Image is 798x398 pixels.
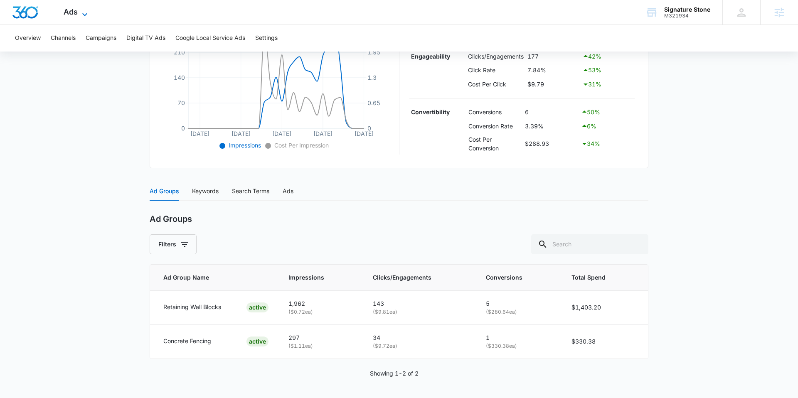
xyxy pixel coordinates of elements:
div: ACTIVE [246,337,268,346]
button: Google Local Service Ads [175,25,245,52]
div: ACTIVE [246,302,268,312]
p: Retaining Wall Blocks [163,302,221,312]
td: $1,403.20 [562,290,648,324]
div: Ad Groups [150,187,179,196]
span: Ads [64,7,78,16]
strong: Convertibility [411,108,450,115]
p: 34 [373,333,466,342]
tspan: [DATE] [272,130,291,137]
button: Settings [255,25,278,52]
tspan: [DATE] [313,130,332,137]
button: Campaigns [86,25,116,52]
td: 177 [526,49,580,63]
div: 50 % [581,107,633,117]
td: $330.38 [562,324,648,358]
span: Conversions [486,273,539,282]
h2: Ad Groups [150,214,192,224]
button: Filters [150,234,197,254]
p: ( $1.11 ea) [288,342,353,350]
div: Ads [283,187,293,196]
div: 6 % [581,121,633,131]
span: Cost Per Impression [273,142,329,149]
tspan: [DATE] [190,130,209,137]
p: ( $9.81 ea) [373,308,466,316]
td: 7.84% [526,63,580,77]
div: account name [664,6,710,13]
p: Showing 1-2 of 2 [370,369,419,378]
p: 1 [486,333,552,342]
span: Impressions [288,273,341,282]
p: ( $0.72 ea) [288,308,353,316]
td: Conversions [466,105,523,119]
td: Click Rate [466,63,526,77]
p: 1,962 [288,299,353,308]
div: 53 % [582,65,633,75]
td: Clicks/Engagements [466,49,526,63]
span: Clicks/Engagements [373,273,454,282]
div: 34 % [581,139,633,149]
button: Digital TV Ads [126,25,165,52]
p: ( $330.38 ea) [486,342,552,350]
span: Total Spend [571,273,623,282]
p: 297 [288,333,353,342]
td: $9.79 [526,77,580,91]
td: Cost Per Conversion [466,133,523,155]
span: Impressions [227,142,261,149]
div: 31 % [582,79,633,89]
p: 143 [373,299,466,308]
span: Ad Group Name [163,273,256,282]
p: 5 [486,299,552,308]
td: Conversion Rate [466,119,523,133]
strong: Engageability [411,53,450,60]
div: account id [664,13,710,19]
button: Overview [15,25,41,52]
tspan: 0 [367,125,371,132]
input: Search [531,234,648,254]
tspan: 70 [177,99,185,106]
div: 42 % [582,51,633,61]
tspan: 140 [174,74,185,81]
tspan: 1.3 [367,74,377,81]
tspan: 210 [174,49,185,56]
div: Keywords [192,187,219,196]
p: Concrete Fencing [163,337,211,346]
div: Search Terms [232,187,269,196]
td: $288.93 [523,133,579,155]
tspan: [DATE] [232,130,251,137]
button: Channels [51,25,76,52]
td: 3.39% [523,119,579,133]
tspan: 0 [181,125,185,132]
td: Cost Per Click [466,77,526,91]
tspan: 0.65 [367,99,380,106]
td: 6 [523,105,579,119]
p: ( $280.64 ea) [486,308,552,316]
p: ( $9.72 ea) [373,342,466,350]
tspan: [DATE] [355,130,374,137]
tspan: 1.95 [367,49,380,56]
